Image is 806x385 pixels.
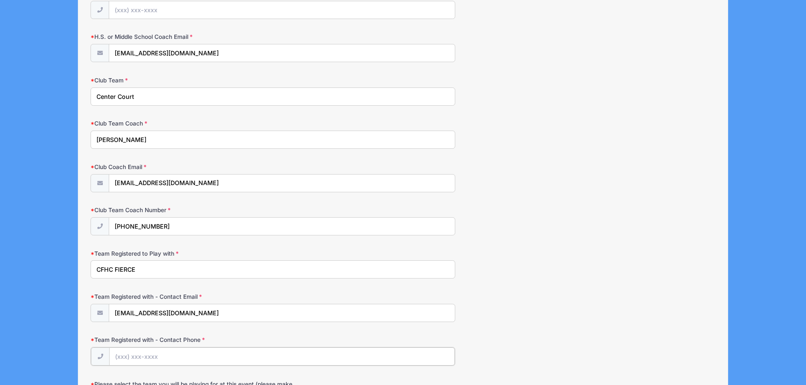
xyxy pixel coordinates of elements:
label: Club Team Coach Number [91,206,299,214]
label: H.S. or Middle School Coach Email [91,33,299,41]
label: Club Team Coach [91,119,299,128]
input: email@email.com [109,304,455,322]
input: (xxx) xxx-xxxx [109,1,455,19]
label: Club Coach Email [91,163,299,171]
input: email@email.com [109,44,455,62]
input: (xxx) xxx-xxxx [109,217,455,235]
label: Club Team [91,76,299,85]
label: Team Registered to Play with [91,249,299,258]
input: (xxx) xxx-xxxx [109,347,454,366]
label: Team Registered with - Contact Email [91,292,299,301]
label: Team Registered with - Contact Phone [91,336,299,344]
input: email@email.com [109,174,455,192]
